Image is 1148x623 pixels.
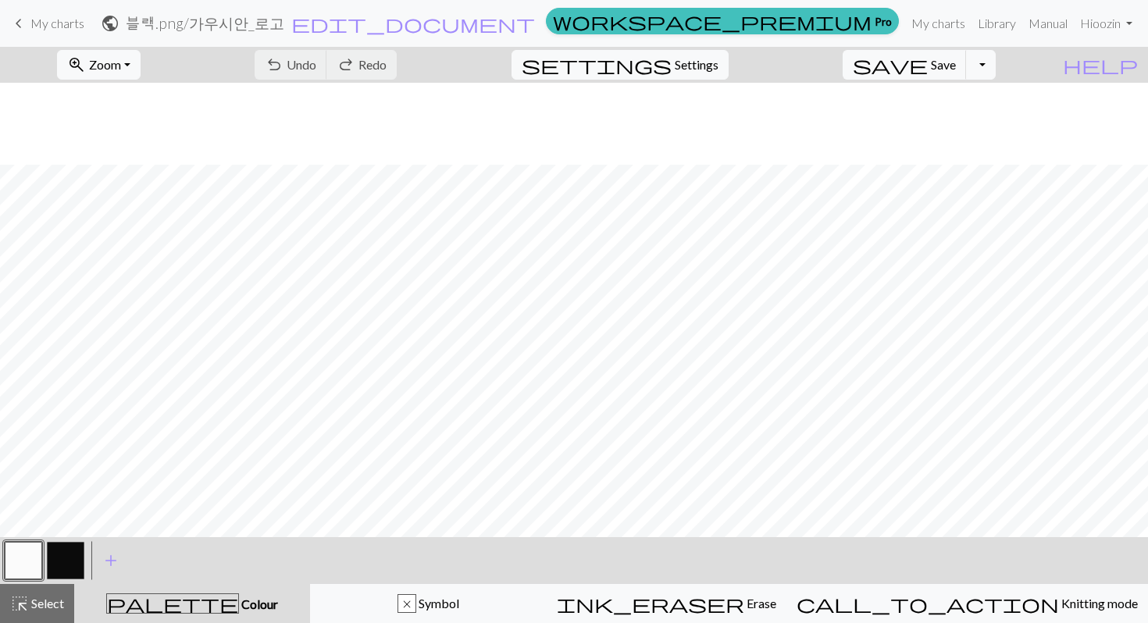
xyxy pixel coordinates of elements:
a: My charts [9,10,84,37]
span: keyboard_arrow_left [9,12,28,34]
span: Zoom [89,57,121,72]
span: workspace_premium [553,10,872,32]
span: edit_document [291,12,535,34]
button: Zoom [57,50,141,80]
span: highlight_alt [10,593,29,614]
span: save [853,54,928,76]
i: Settings [522,55,672,74]
span: add [102,550,120,571]
a: Manual [1022,8,1074,39]
a: My charts [905,8,972,39]
span: ink_eraser [557,593,744,614]
h2: 블랙.png / 가우시안_로고 [126,14,284,32]
button: x Symbol [310,584,547,623]
a: Pro [546,8,899,34]
div: x [398,595,415,614]
span: public [101,12,119,34]
span: help [1063,54,1138,76]
span: palette [107,593,238,614]
button: SettingsSettings [512,50,729,80]
span: Select [29,596,64,611]
span: Knitting mode [1059,596,1138,611]
span: call_to_action [797,593,1059,614]
span: Colour [239,596,278,611]
span: settings [522,54,672,76]
span: zoom_in [67,54,86,76]
a: Library [972,8,1022,39]
span: My charts [30,16,84,30]
a: Hioozin [1074,8,1139,39]
span: Erase [744,596,776,611]
button: Save [843,50,967,80]
button: Erase [547,584,786,623]
button: Colour [74,584,310,623]
span: Symbol [416,596,459,611]
button: Knitting mode [786,584,1148,623]
span: Settings [675,55,718,74]
span: Save [931,57,956,72]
